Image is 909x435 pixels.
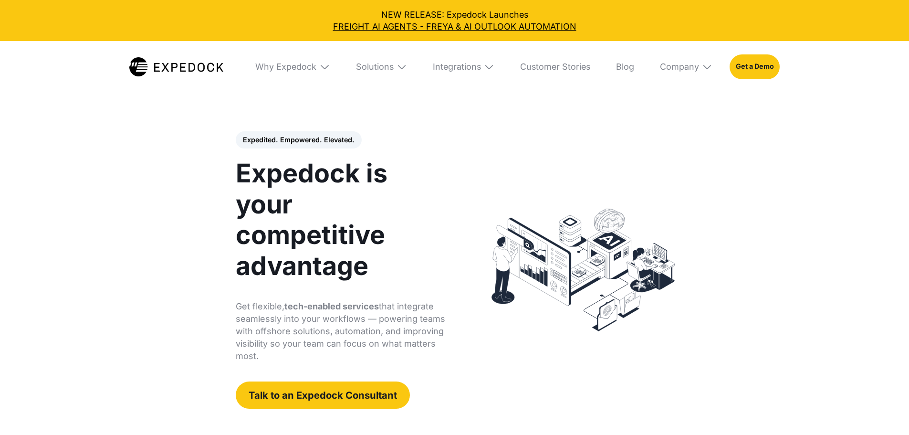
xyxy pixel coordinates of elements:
div: Company [651,41,721,93]
div: Integrations [424,41,503,93]
a: Customer Stories [512,41,599,93]
div: Why Expedock [255,62,316,72]
div: Solutions [347,41,416,93]
strong: tech-enabled services [284,301,379,311]
h1: Expedock is your competitive advantage [236,158,447,281]
p: Get flexible, that integrate seamlessly into your workflows — powering teams with offshore soluti... [236,300,447,362]
div: Solutions [356,62,394,72]
div: Integrations [433,62,481,72]
a: Talk to an Expedock Consultant [236,382,410,408]
div: Company [660,62,699,72]
a: Blog [607,41,643,93]
a: Get a Demo [730,54,780,79]
div: Why Expedock [247,41,338,93]
a: FREIGHT AI AGENTS - FREYA & AI OUTLOOK AUTOMATION [9,21,900,32]
div: NEW RELEASE: Expedock Launches [9,9,900,32]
